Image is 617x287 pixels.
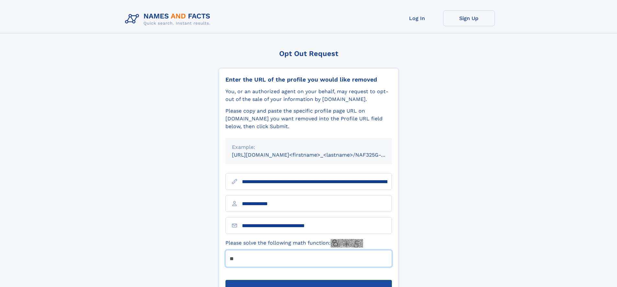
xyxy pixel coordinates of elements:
[391,10,443,26] a: Log In
[219,50,399,58] div: Opt Out Request
[225,239,363,248] label: Please solve the following math function:
[225,107,392,130] div: Please copy and paste the specific profile page URL on [DOMAIN_NAME] you want removed into the Pr...
[443,10,495,26] a: Sign Up
[232,152,404,158] small: [URL][DOMAIN_NAME]<firstname>_<lastname>/NAF325G-xxxxxxxx
[232,143,385,151] div: Example:
[225,76,392,83] div: Enter the URL of the profile you would like removed
[122,10,216,28] img: Logo Names and Facts
[225,88,392,103] div: You, or an authorized agent on your behalf, may request to opt-out of the sale of your informatio...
